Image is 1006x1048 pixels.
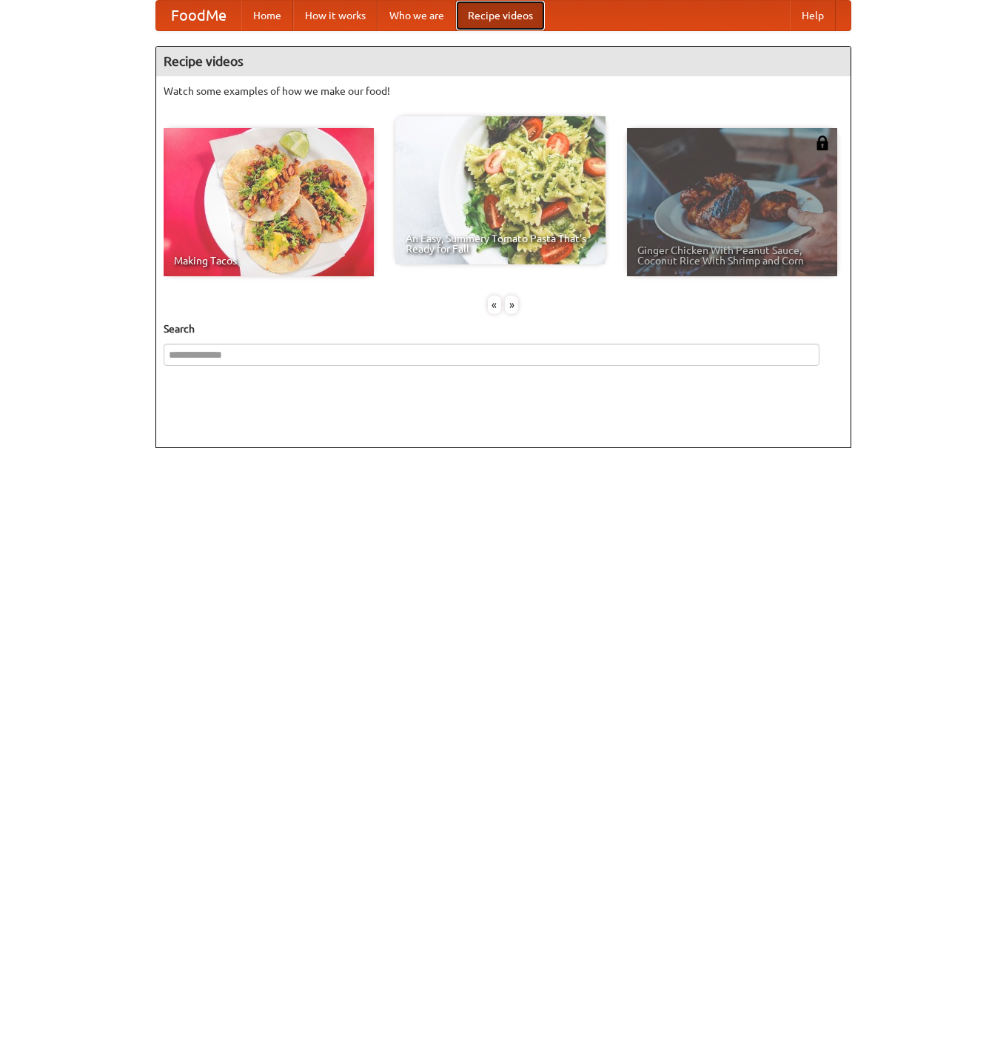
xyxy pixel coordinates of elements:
a: Home [241,1,293,30]
div: » [505,296,518,314]
p: Watch some examples of how we make our food! [164,84,843,99]
a: How it works [293,1,378,30]
a: An Easy, Summery Tomato Pasta That's Ready for Fall [395,116,606,264]
a: FoodMe [156,1,241,30]
a: Who we are [378,1,456,30]
div: « [488,296,501,314]
a: Help [790,1,836,30]
h5: Search [164,321,843,336]
span: Making Tacos [174,256,363,266]
span: An Easy, Summery Tomato Pasta That's Ready for Fall [406,233,595,254]
a: Making Tacos [164,128,374,276]
img: 483408.png [815,136,830,150]
a: Recipe videos [456,1,545,30]
h4: Recipe videos [156,47,851,76]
